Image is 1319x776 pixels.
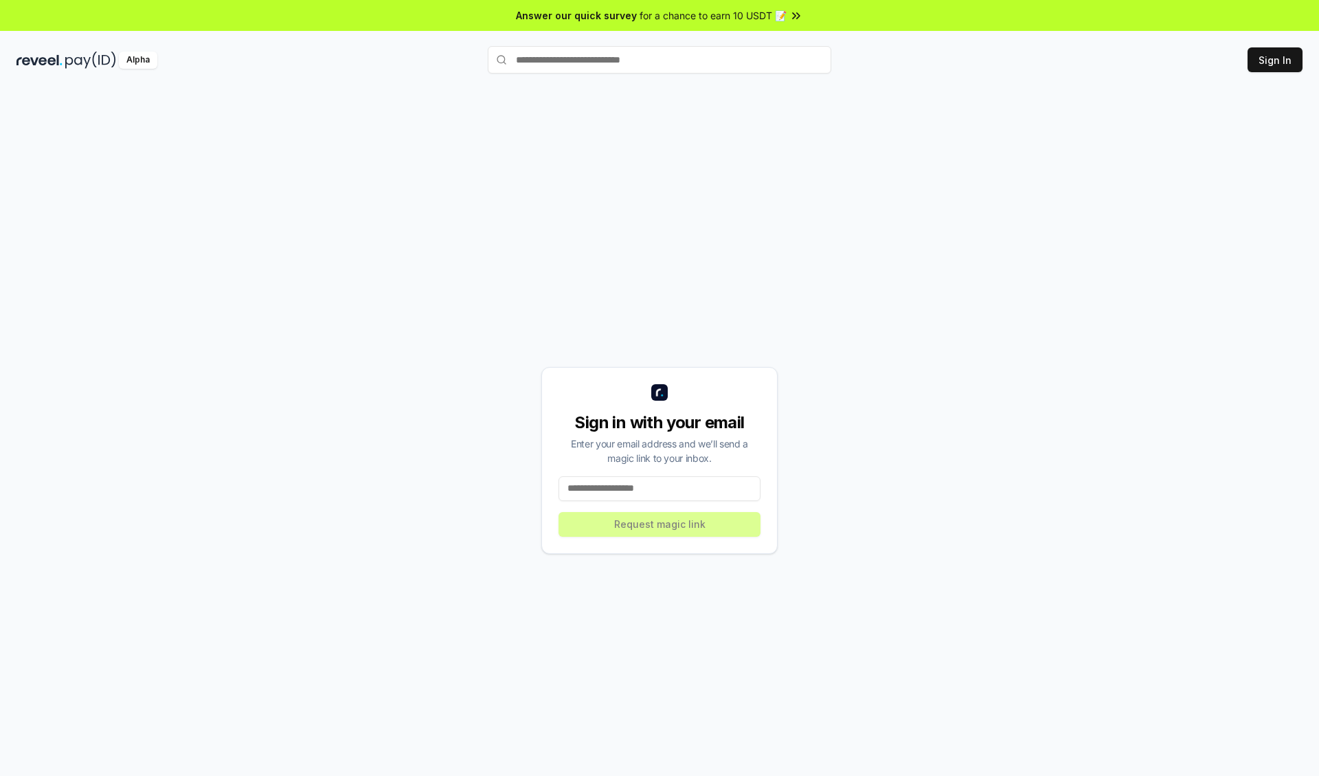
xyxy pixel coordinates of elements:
div: Alpha [119,52,157,69]
img: pay_id [65,52,116,69]
button: Sign In [1248,47,1303,72]
span: Answer our quick survey [516,8,637,23]
img: reveel_dark [16,52,63,69]
div: Enter your email address and we’ll send a magic link to your inbox. [559,436,760,465]
span: for a chance to earn 10 USDT 📝 [640,8,787,23]
img: logo_small [651,384,668,401]
div: Sign in with your email [559,412,760,434]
